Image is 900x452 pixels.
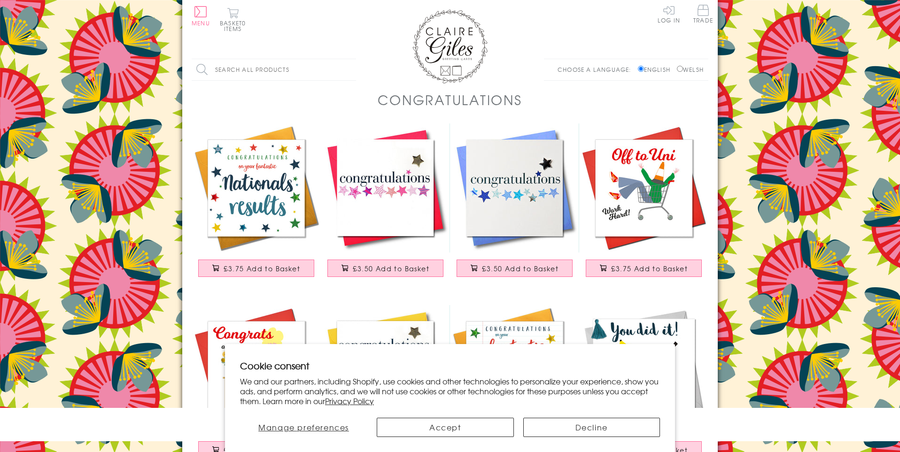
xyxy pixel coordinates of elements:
[325,395,374,406] a: Privacy Policy
[450,123,579,253] img: Congratulations Card, Blue Stars, Embellished with a padded star
[224,264,300,273] span: £3.75 Add to Basket
[220,8,246,31] button: Basket0 items
[457,260,573,277] button: £3.50 Add to Basket
[638,65,675,74] label: English
[347,59,356,80] input: Search
[321,123,450,253] img: Congratulations Card, Pink Stars, Embellished with a padded star
[240,418,367,437] button: Manage preferences
[240,359,660,372] h2: Cookie consent
[658,5,680,23] a: Log In
[192,19,210,27] span: Menu
[693,5,713,25] a: Trade
[192,6,210,26] button: Menu
[523,418,660,437] button: Decline
[558,65,636,74] p: Choose a language:
[353,264,429,273] span: £3.50 Add to Basket
[327,260,444,277] button: £3.50 Add to Basket
[198,260,315,277] button: £3.75 Add to Basket
[321,305,450,434] img: Congratulations Graduation Card, Embellished with a padded star
[377,418,513,437] button: Accept
[192,123,321,286] a: Congratulations National Exam Results Card, Star, Embellished with pompoms £3.75 Add to Basket
[450,305,579,434] img: Exam Congratulations Card, Star, fantastic results, Embellished with pompoms
[321,123,450,286] a: Congratulations Card, Pink Stars, Embellished with a padded star £3.50 Add to Basket
[586,260,702,277] button: £3.75 Add to Basket
[611,264,688,273] span: £3.75 Add to Basket
[677,66,683,72] input: Welsh
[450,123,579,286] a: Congratulations Card, Blue Stars, Embellished with a padded star £3.50 Add to Basket
[192,305,321,434] img: New Job Congratulations Card, 9-5 Dolly, Embellished with colourful pompoms
[412,9,488,84] img: Claire Giles Greetings Cards
[192,59,356,80] input: Search all products
[258,421,349,433] span: Manage preferences
[240,376,660,406] p: We and our partners, including Shopify, use cookies and other technologies to personalize your ex...
[579,123,708,286] a: Congratulations and Good Luck Card, Off to Uni, Embellished with pompoms £3.75 Add to Basket
[693,5,713,23] span: Trade
[579,123,708,253] img: Congratulations and Good Luck Card, Off to Uni, Embellished with pompoms
[378,90,522,109] h1: Congratulations
[638,66,644,72] input: English
[192,123,321,253] img: Congratulations National Exam Results Card, Star, Embellished with pompoms
[482,264,559,273] span: £3.50 Add to Basket
[579,305,708,434] img: Exam Congratulations Card, Top Banana, Embellished with a colourful tassel
[677,65,704,74] label: Welsh
[224,19,246,33] span: 0 items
